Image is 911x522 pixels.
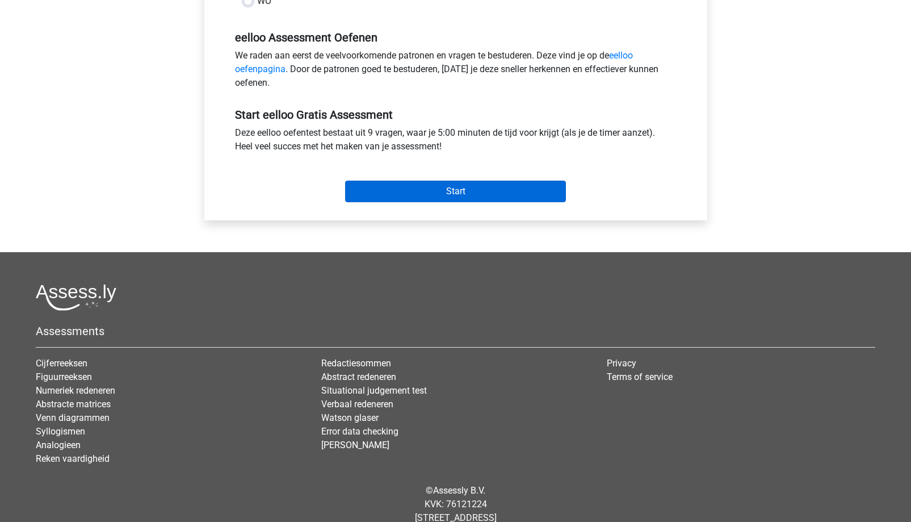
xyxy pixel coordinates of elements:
[607,358,636,369] a: Privacy
[321,440,389,450] a: [PERSON_NAME]
[321,412,379,423] a: Watson glaser
[36,385,115,396] a: Numeriek redeneren
[36,399,111,410] a: Abstracte matrices
[321,426,398,437] a: Error data checking
[36,324,875,338] h5: Assessments
[321,399,393,410] a: Verbaal redeneren
[36,453,110,464] a: Reken vaardigheid
[226,49,685,94] div: We raden aan eerst de veelvoorkomende patronen en vragen te bestuderen. Deze vind je op de . Door...
[607,371,673,382] a: Terms of service
[36,284,116,311] img: Assessly logo
[235,31,677,44] h5: eelloo Assessment Oefenen
[36,426,85,437] a: Syllogismen
[36,358,87,369] a: Cijferreeksen
[321,385,427,396] a: Situational judgement test
[36,412,110,423] a: Venn diagrammen
[36,440,81,450] a: Analogieen
[321,371,396,382] a: Abstract redeneren
[36,371,92,382] a: Figuurreeksen
[433,485,485,496] a: Assessly B.V.
[345,181,566,202] input: Start
[321,358,391,369] a: Redactiesommen
[235,108,677,122] h5: Start eelloo Gratis Assessment
[226,126,685,158] div: Deze eelloo oefentest bestaat uit 9 vragen, waar je 5:00 minuten de tijd voor krijgt (als je de t...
